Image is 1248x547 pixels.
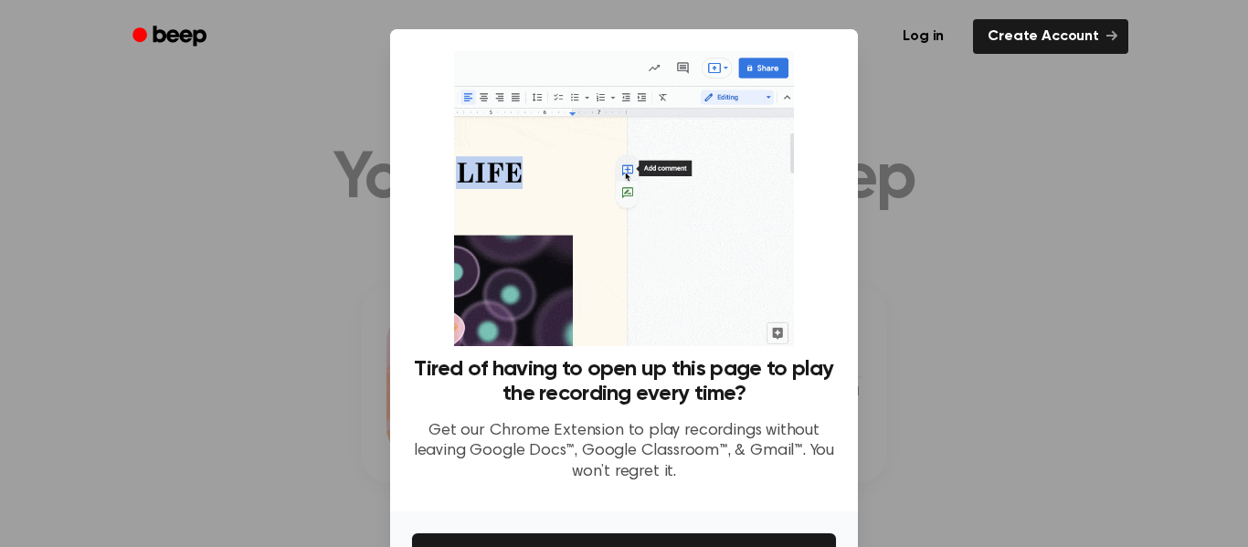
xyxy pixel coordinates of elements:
a: Create Account [973,19,1128,54]
a: Log in [884,16,962,58]
img: Beep extension in action [454,51,793,346]
p: Get our Chrome Extension to play recordings without leaving Google Docs™, Google Classroom™, & Gm... [412,421,836,483]
a: Beep [120,19,223,55]
h3: Tired of having to open up this page to play the recording every time? [412,357,836,406]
